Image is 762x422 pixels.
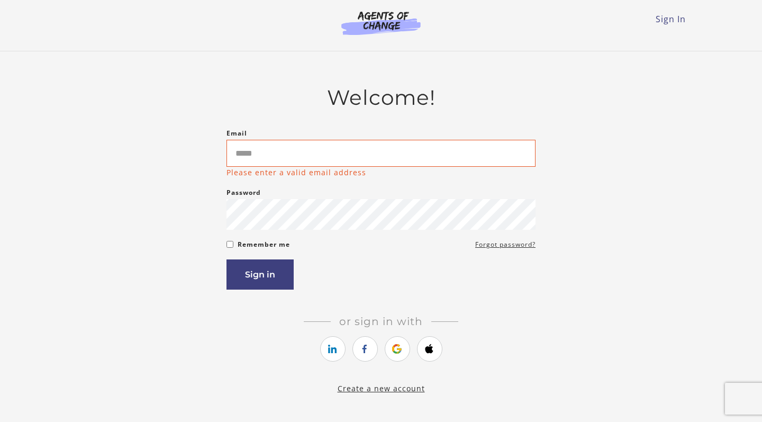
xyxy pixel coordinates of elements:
[475,238,536,251] a: Forgot password?
[656,13,686,25] a: Sign In
[226,259,294,290] button: Sign in
[320,336,346,362] a: https://courses.thinkific.com/users/auth/linkedin?ss%5Breferral%5D=&ss%5Buser_return_to%5D=&ss%5B...
[238,238,290,251] label: Remember me
[226,85,536,110] h2: Welcome!
[330,11,432,35] img: Agents of Change Logo
[338,383,425,393] a: Create a new account
[385,336,410,362] a: https://courses.thinkific.com/users/auth/google?ss%5Breferral%5D=&ss%5Buser_return_to%5D=&ss%5Bvi...
[352,336,378,362] a: https://courses.thinkific.com/users/auth/facebook?ss%5Breferral%5D=&ss%5Buser_return_to%5D=&ss%5B...
[226,167,366,178] p: Please enter a valid email address
[417,336,442,362] a: https://courses.thinkific.com/users/auth/apple?ss%5Breferral%5D=&ss%5Buser_return_to%5D=&ss%5Bvis...
[226,127,247,140] label: Email
[331,315,431,328] span: Or sign in with
[226,186,261,199] label: Password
